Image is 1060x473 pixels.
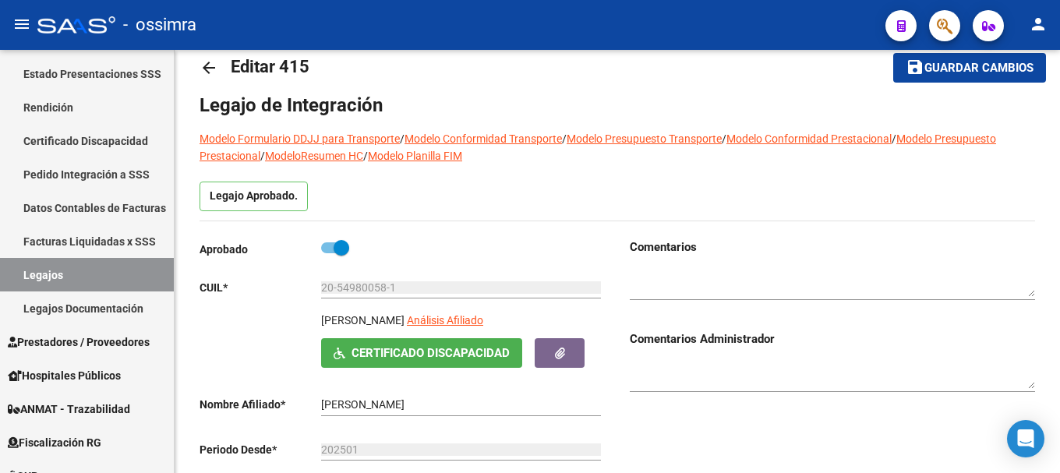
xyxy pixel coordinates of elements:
[567,132,722,145] a: Modelo Presupuesto Transporte
[8,367,121,384] span: Hospitales Públicos
[200,182,308,211] p: Legajo Aprobado.
[321,312,405,329] p: [PERSON_NAME]
[726,132,892,145] a: Modelo Conformidad Prestacional
[200,396,321,413] p: Nombre Afiliado
[1029,15,1048,34] mat-icon: person
[924,62,1033,76] span: Guardar cambios
[630,238,1035,256] h3: Comentarios
[200,93,1035,118] h1: Legajo de Integración
[231,57,309,76] span: Editar 415
[368,150,462,162] a: Modelo Planilla FIM
[8,434,101,451] span: Fiscalización RG
[200,132,400,145] a: Modelo Formulario DDJJ para Transporte
[352,347,510,361] span: Certificado Discapacidad
[405,132,562,145] a: Modelo Conformidad Transporte
[321,338,522,367] button: Certificado Discapacidad
[906,58,924,76] mat-icon: save
[8,334,150,351] span: Prestadores / Proveedores
[200,241,321,258] p: Aprobado
[200,58,218,77] mat-icon: arrow_back
[123,8,196,42] span: - ossimra
[12,15,31,34] mat-icon: menu
[407,314,483,327] span: Análisis Afiliado
[200,441,321,458] p: Periodo Desde
[8,401,130,418] span: ANMAT - Trazabilidad
[893,53,1046,82] button: Guardar cambios
[265,150,363,162] a: ModeloResumen HC
[1007,420,1044,457] div: Open Intercom Messenger
[630,330,1035,348] h3: Comentarios Administrador
[200,279,321,296] p: CUIL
